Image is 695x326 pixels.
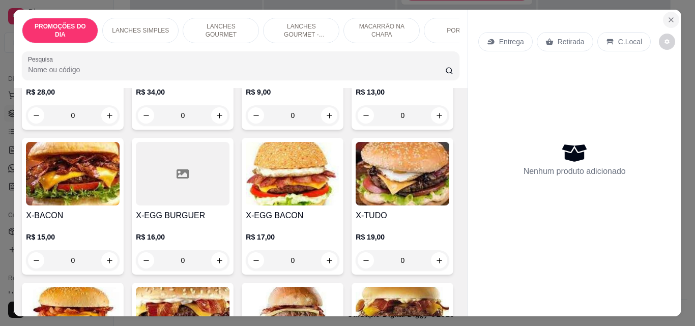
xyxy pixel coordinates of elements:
button: decrease-product-quantity [28,252,44,269]
h4: X-EGG BACON [246,210,339,222]
button: increase-product-quantity [431,252,447,269]
button: decrease-product-quantity [358,252,374,269]
img: product-image [26,142,120,205]
p: R$ 17,00 [246,232,339,242]
h4: X-TUDO [356,210,449,222]
p: R$ 16,00 [136,232,229,242]
p: R$ 28,00 [26,87,120,97]
p: LANCHES SIMPLES [112,26,169,35]
p: LANCHES GOURMET [191,22,250,39]
p: Retirada [558,37,585,47]
button: increase-product-quantity [321,107,337,124]
h4: X-BACON [26,210,120,222]
p: MACARRÃO NA CHAPA [352,22,411,39]
p: Entrega [499,37,524,47]
label: Pesquisa [28,55,56,64]
p: R$ 13,00 [356,87,449,97]
p: R$ 9,00 [246,87,339,97]
button: decrease-product-quantity [358,107,374,124]
button: Close [663,12,679,28]
p: PORÇÕES [447,26,477,35]
p: Nenhum produto adicionado [524,165,626,177]
button: decrease-product-quantity [248,252,264,269]
button: increase-product-quantity [101,252,118,269]
p: PROMOÇÕES DO DIA [31,22,90,39]
h4: X-EGG BURGUER [136,210,229,222]
button: decrease-product-quantity [659,34,675,50]
button: increase-product-quantity [431,107,447,124]
p: R$ 15,00 [26,232,120,242]
p: R$ 34,00 [136,87,229,97]
img: product-image [356,142,449,205]
input: Pesquisa [28,65,445,75]
button: increase-product-quantity [321,252,337,269]
button: decrease-product-quantity [248,107,264,124]
p: R$ 19,00 [356,232,449,242]
button: increase-product-quantity [211,252,227,269]
p: C.Local [618,37,642,47]
p: LANCHES GOURMET - FRANGO [272,22,331,39]
img: product-image [246,142,339,205]
button: decrease-product-quantity [138,252,154,269]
